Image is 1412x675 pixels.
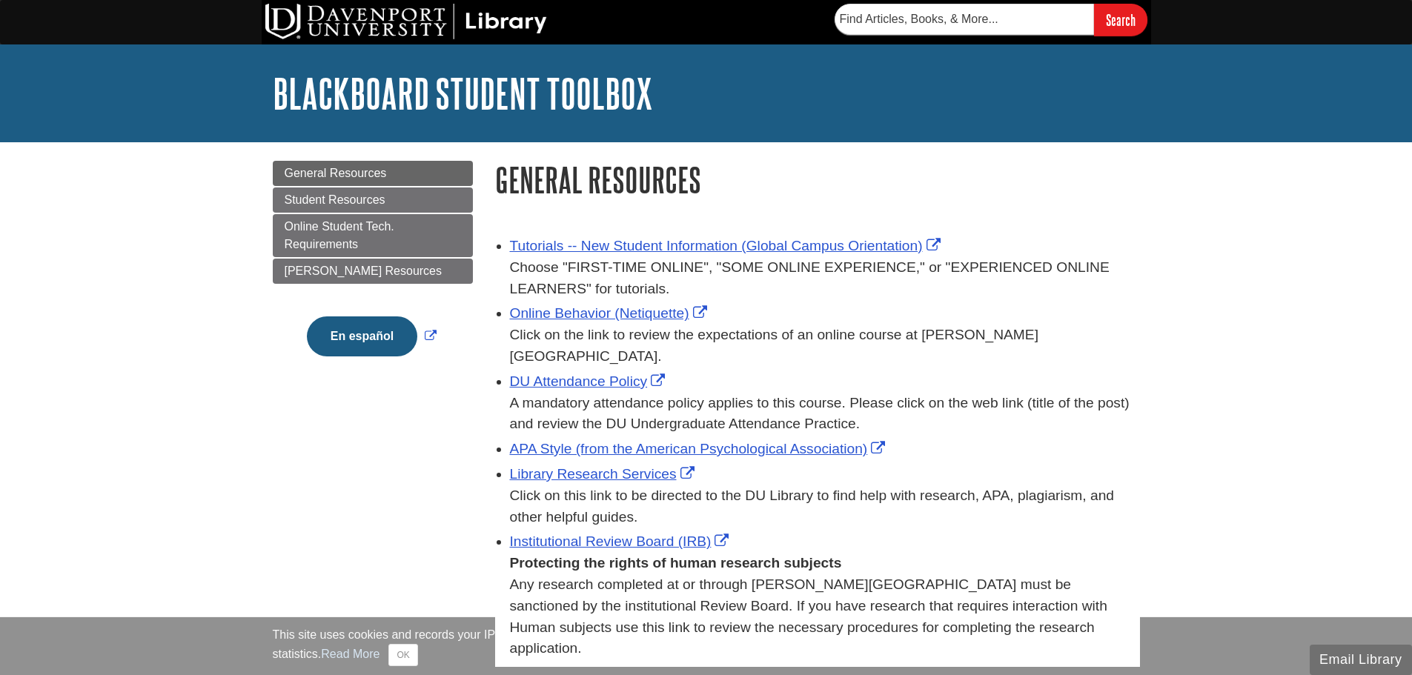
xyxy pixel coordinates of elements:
a: Student Resources [273,187,473,213]
div: A mandatory attendance policy applies to this course. Please click on the web link (title of the ... [510,393,1140,436]
div: Any research completed at or through [PERSON_NAME][GEOGRAPHIC_DATA] must be sanctioned by the ins... [510,553,1140,659]
button: En español [307,316,417,356]
span: Student Resources [285,193,385,206]
a: Online Student Tech. Requirements [273,214,473,257]
div: Click on this link to be directed to the DU Library to find help with research, APA, plagiarism, ... [510,485,1140,528]
a: Link opens in new window [510,441,889,456]
input: Search [1094,4,1147,36]
div: Guide Page Menu [273,161,473,382]
div: Click on the link to review the expectations of an online course at [PERSON_NAME][GEOGRAPHIC_DATA]. [510,325,1140,368]
a: Link opens in new window [510,466,698,482]
img: DU Library [265,4,547,39]
a: Link opens in new window [510,373,669,389]
button: Email Library [1310,645,1412,675]
strong: Protecting the rights of human research subjects [510,555,842,571]
a: Read More [321,648,379,660]
a: General Resources [273,161,473,186]
a: Link opens in new window [303,330,440,342]
a: Link opens in new window [510,305,711,321]
h1: General Resources [495,161,1140,199]
form: Searches DU Library's articles, books, and more [835,4,1147,36]
span: [PERSON_NAME] Resources [285,265,443,277]
span: General Resources [285,167,387,179]
span: Online Student Tech. Requirements [285,220,394,250]
a: Link opens in new window [510,533,733,549]
a: [PERSON_NAME] Resources [273,259,473,284]
a: Link opens in new window [510,238,944,253]
input: Find Articles, Books, & More... [835,4,1094,35]
button: Close [388,644,417,666]
div: Choose "FIRST-TIME ONLINE", "SOME ONLINE EXPERIENCE," or "EXPERIENCED ONLINE LEARNERS" for tutori... [510,257,1140,300]
div: This site uses cookies and records your IP address for usage statistics. Additionally, we use Goo... [273,626,1140,666]
a: Blackboard Student Toolbox [273,70,652,116]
